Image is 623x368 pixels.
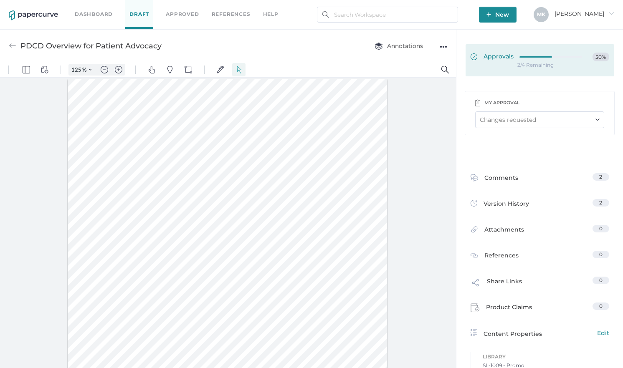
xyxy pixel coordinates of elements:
[471,53,477,60] img: approved-green.0ec1cafe.svg
[20,1,33,14] button: Panel
[235,4,243,11] img: default-select.svg
[89,6,92,9] img: chevron.svg
[471,328,609,338] div: Content Properties
[23,4,30,11] img: default-leftsidepanel.svg
[148,4,155,11] img: default-pan.svg
[440,41,447,53] div: ●●●
[555,10,614,18] span: [PERSON_NAME]
[471,173,609,186] a: Comments2
[212,10,251,19] a: References
[471,53,514,62] span: Approvals
[166,10,199,19] a: Approved
[317,7,458,23] input: Search Workspace
[471,277,609,292] a: Share Links0
[163,1,177,14] button: Pins
[166,4,174,11] img: default-pin.svg
[214,1,227,14] button: Signatures
[599,303,603,309] span: 0
[322,11,329,18] img: search.bf03fe8b.svg
[375,42,423,50] span: Annotations
[217,4,224,11] img: default-sign.svg
[438,1,452,14] button: Search
[480,115,536,124] div: Changes requested
[608,10,614,16] i: arrow_right
[82,4,86,11] span: %
[483,352,609,361] span: Library
[599,251,603,257] span: 0
[471,277,481,290] img: share-link-icon.af96a55c.svg
[537,11,545,18] span: M K
[486,12,491,17] img: plus-white.e19ec114.svg
[20,38,162,54] div: PDCD Overview for Patient Advocacy
[471,328,609,338] a: Content PropertiesEdit
[112,2,125,13] button: Zoom in
[597,328,609,338] span: Edit
[471,200,477,208] img: versions-icon.ee5af6b0.svg
[84,2,97,13] button: Zoom Controls
[38,1,51,14] button: View Controls
[471,251,609,262] a: References0
[185,4,192,11] img: shapes-icon.svg
[486,7,509,23] span: New
[595,118,600,121] img: down-chevron.8e65701e.svg
[471,302,532,315] div: Product Claims
[98,2,111,13] button: Zoom out
[599,174,602,180] span: 2
[375,42,383,50] img: annotation-layers.cc6d0e6b.svg
[599,225,603,232] span: 0
[471,174,478,184] img: comment-icon.4fbda5a2.svg
[471,199,529,211] div: Version History
[471,303,480,313] img: claims-icon.71597b81.svg
[471,277,522,292] div: Share Links
[69,4,82,11] input: Set zoom
[182,1,195,14] button: Shapes
[466,44,614,76] a: Approvals50%
[75,10,113,19] a: Dashboard
[484,98,520,107] div: my approval
[599,277,603,283] span: 0
[101,4,108,11] img: default-minus.svg
[471,199,609,211] a: Version History2
[475,99,480,106] img: clipboard-icon-grey.9278a0e9.svg
[471,252,478,259] img: reference-icon.cd0ee6a9.svg
[263,10,279,19] div: help
[479,7,517,23] button: New
[366,38,431,54] button: Annotations
[593,53,609,61] span: 50%
[471,225,609,238] a: Attachments0
[471,329,477,336] img: content-properties-icon.34d20aed.svg
[471,226,478,235] img: attachments-icon.0dd0e375.svg
[471,302,609,315] a: Product Claims0
[599,199,602,206] span: 2
[232,1,246,14] button: Select
[9,42,16,50] img: back-arrow-grey.72011ae3.svg
[471,251,519,262] div: References
[441,4,449,11] img: default-magnifying-glass.svg
[9,10,58,20] img: papercurve-logo-colour.7244d18c.svg
[41,4,48,11] img: default-viewcontrols.svg
[145,1,158,14] button: Pan
[471,173,518,186] div: Comments
[115,4,122,11] img: default-plus.svg
[471,225,524,238] div: Attachments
